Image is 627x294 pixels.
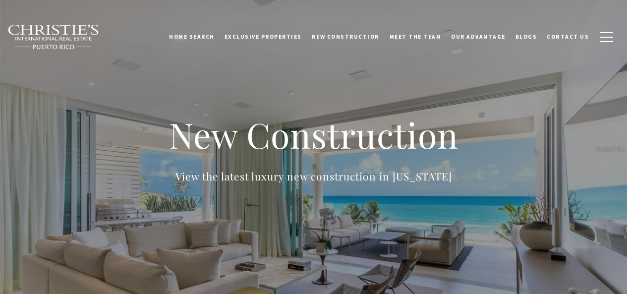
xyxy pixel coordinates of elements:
span: Exclusive Properties [225,33,302,40]
h1: New Construction [115,113,512,157]
img: Christie's International Real Estate black text logo [7,24,100,50]
p: View the latest luxury new construction in [US_STATE] [115,168,512,184]
span: New Construction [312,33,380,40]
a: New Construction [307,24,385,49]
a: Home Search [164,24,220,49]
a: Blogs [511,24,542,49]
span: Contact Us [547,33,589,40]
a: Meet the Team [385,24,447,49]
a: Exclusive Properties [220,24,307,49]
a: Our Advantage [446,24,511,49]
span: Blogs [515,33,537,40]
span: Our Advantage [451,33,506,40]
